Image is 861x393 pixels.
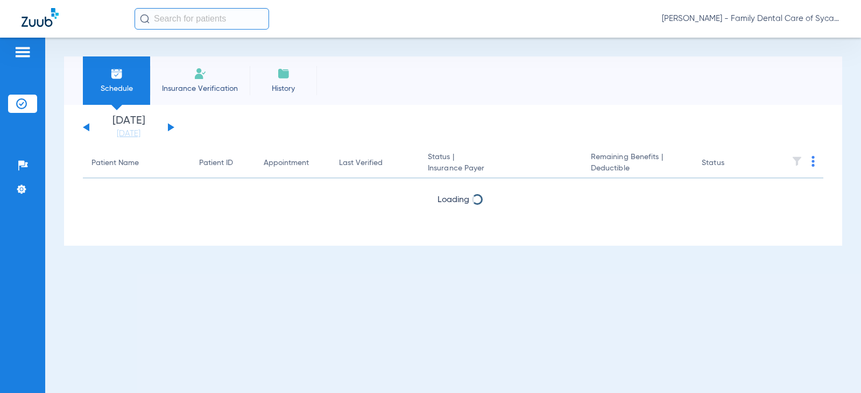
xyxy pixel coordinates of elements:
[339,158,411,169] div: Last Verified
[91,158,139,169] div: Patient Name
[277,67,290,80] img: History
[194,67,207,80] img: Manual Insurance Verification
[419,148,582,178] th: Status |
[693,148,766,178] th: Status
[258,83,309,94] span: History
[96,116,161,139] li: [DATE]
[199,158,246,169] div: Patient ID
[591,163,684,174] span: Deductible
[96,128,161,139] a: [DATE]
[158,83,242,94] span: Insurance Verification
[811,156,815,167] img: group-dot-blue.svg
[91,83,142,94] span: Schedule
[110,67,123,80] img: Schedule
[199,158,233,169] div: Patient ID
[140,14,150,24] img: Search Icon
[264,158,309,169] div: Appointment
[339,158,383,169] div: Last Verified
[22,8,59,27] img: Zuub Logo
[582,148,693,178] th: Remaining Benefits |
[662,13,839,24] span: [PERSON_NAME] - Family Dental Care of Sycamore
[135,8,269,30] input: Search for patients
[428,163,574,174] span: Insurance Payer
[792,156,802,167] img: filter.svg
[437,196,469,204] span: Loading
[14,46,31,59] img: hamburger-icon
[91,158,182,169] div: Patient Name
[264,158,322,169] div: Appointment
